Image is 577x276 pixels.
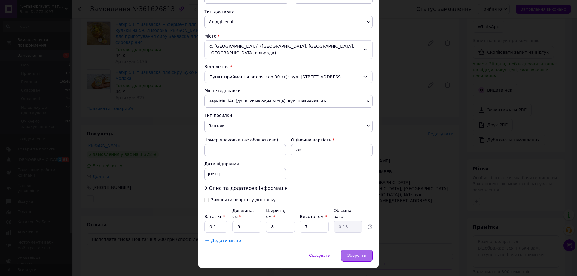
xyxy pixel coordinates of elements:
div: с. [GEOGRAPHIC_DATA] ([GEOGRAPHIC_DATA], [GEOGRAPHIC_DATA]. [GEOGRAPHIC_DATA] сільрада) [204,40,373,59]
span: Додати місце [211,238,241,243]
span: Місце відправки [204,88,241,93]
div: Номер упаковки (не обов'язково) [204,137,286,143]
label: Ширина, см [266,208,285,219]
label: Висота, см [300,214,327,219]
div: Дата відправки [204,161,286,167]
div: Відділення [204,64,373,70]
span: Тип доставки [204,9,234,14]
span: У відділенні [204,16,373,28]
label: Вага, кг [204,214,225,219]
span: Опис та додаткова інформація [209,185,288,191]
span: Вантаж [204,120,373,132]
span: Скасувати [309,253,330,258]
label: Довжина, см [232,208,254,219]
div: Об'ємна вага [334,208,362,220]
span: Зберегти [347,253,366,258]
span: Тип посилки [204,113,232,118]
div: Оціночна вартість [291,137,373,143]
div: Місто [204,33,373,39]
span: Чернігів: №6 (до 30 кг на одне місце): вул. Шевченка, 46 [204,95,373,108]
div: Пункт приймання-видачі (до 30 кг): вул. [STREET_ADDRESS] [204,71,373,83]
div: Замовити зворотну доставку [211,197,276,202]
